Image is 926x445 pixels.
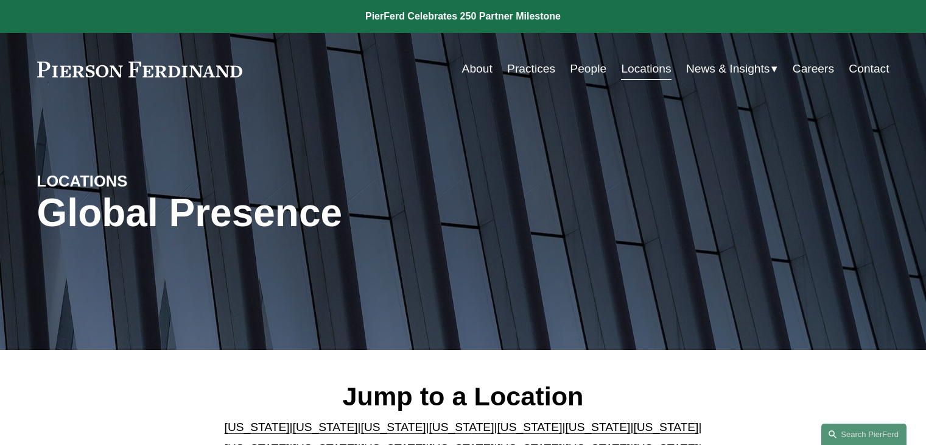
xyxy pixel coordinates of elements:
span: News & Insights [686,59,770,80]
a: [US_STATE] [429,421,494,433]
a: [US_STATE] [293,421,358,433]
a: [US_STATE] [361,421,426,433]
a: folder dropdown [686,57,778,80]
a: Contact [849,57,889,80]
a: Practices [507,57,555,80]
h4: LOCATIONS [37,171,250,191]
h2: Jump to a Location [214,380,712,412]
a: Locations [621,57,671,80]
a: People [570,57,606,80]
a: Search this site [821,424,907,445]
a: About [462,57,493,80]
a: [US_STATE] [225,421,290,433]
a: [US_STATE] [633,421,698,433]
a: [US_STATE] [497,421,562,433]
a: Careers [793,57,834,80]
h1: Global Presence [37,191,605,235]
a: [US_STATE] [565,421,630,433]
